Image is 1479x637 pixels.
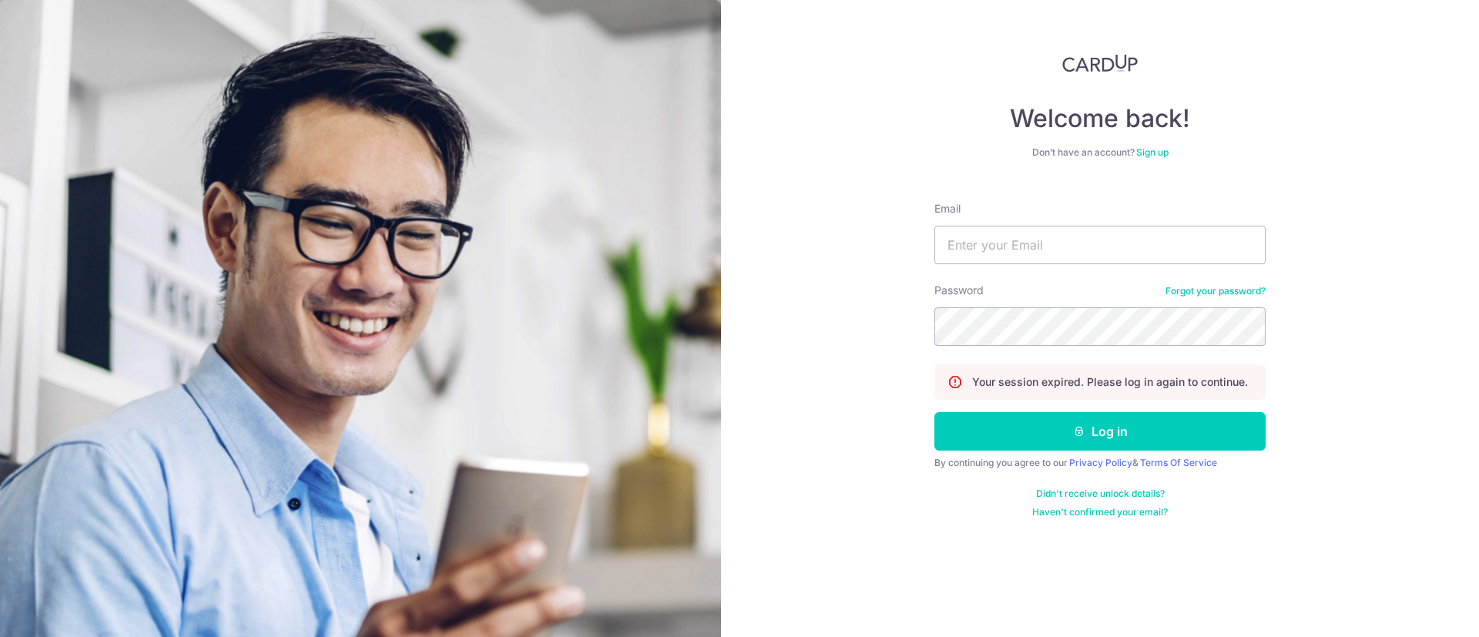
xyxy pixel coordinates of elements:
[934,103,1266,134] h4: Welcome back!
[1136,146,1169,158] a: Sign up
[1062,54,1138,72] img: CardUp Logo
[1069,457,1132,468] a: Privacy Policy
[1140,457,1217,468] a: Terms Of Service
[934,146,1266,159] div: Don’t have an account?
[934,457,1266,469] div: By continuing you agree to our &
[934,412,1266,451] button: Log in
[934,201,961,216] label: Email
[934,283,984,298] label: Password
[1165,285,1266,297] a: Forgot your password?
[1032,506,1168,518] a: Haven't confirmed your email?
[972,374,1248,390] p: Your session expired. Please log in again to continue.
[934,226,1266,264] input: Enter your Email
[1036,488,1165,500] a: Didn't receive unlock details?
